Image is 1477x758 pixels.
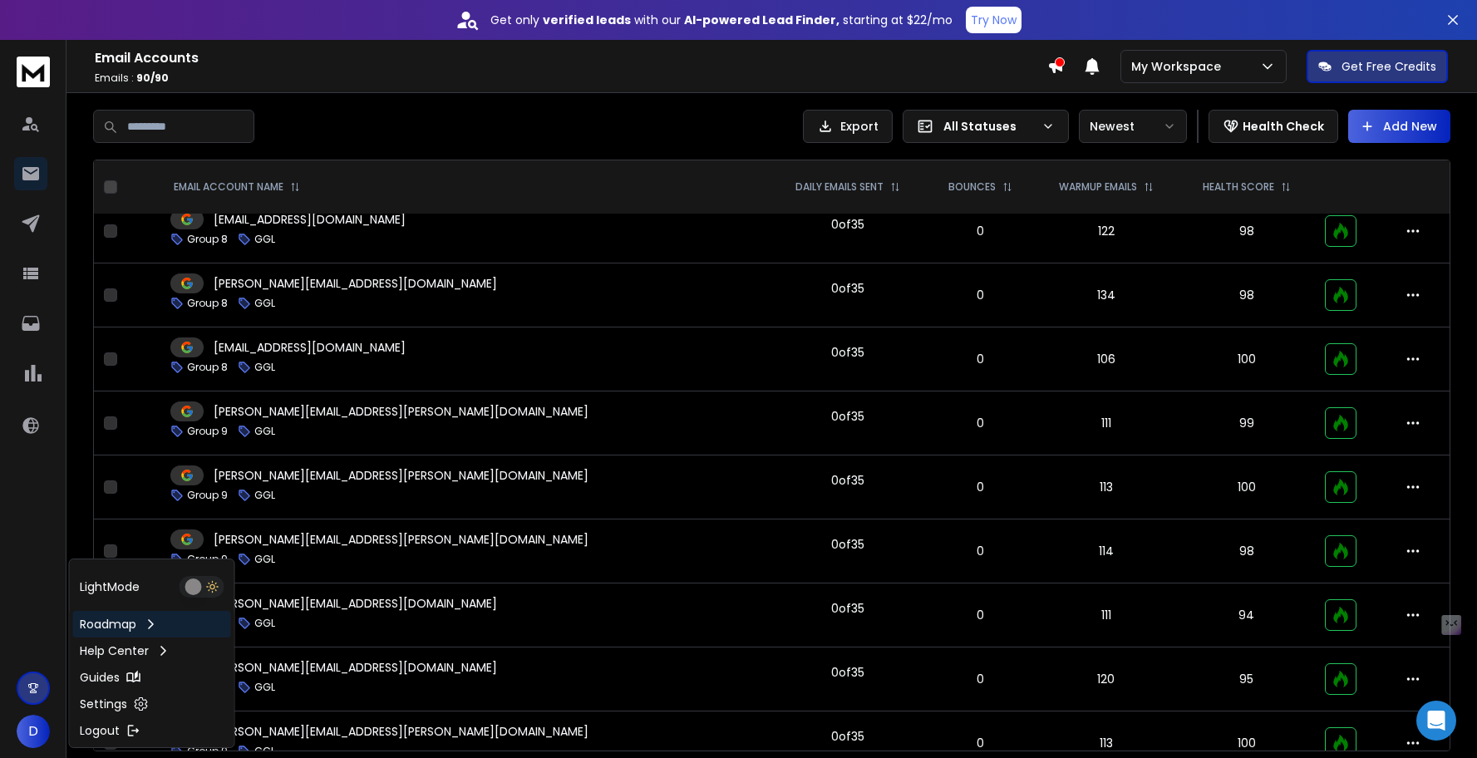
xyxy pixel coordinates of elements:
p: GGL [254,617,275,630]
td: 99 [1179,391,1315,455]
div: EMAIL ACCOUNT NAME [174,180,300,194]
td: 113 [1034,455,1179,519]
div: 0 of 35 [831,408,864,425]
p: [PERSON_NAME][EMAIL_ADDRESS][DOMAIN_NAME] [214,659,497,676]
strong: verified leads [543,12,631,28]
td: 120 [1034,647,1179,711]
a: Roadmap [73,611,231,637]
p: 0 [936,223,1024,239]
p: 0 [936,607,1024,623]
button: Health Check [1209,110,1338,143]
p: Group 9 [187,489,228,502]
td: 98 [1179,263,1315,327]
p: 0 [936,735,1024,751]
p: Group 8 [187,297,228,310]
a: Help Center [73,637,231,664]
p: [PERSON_NAME][EMAIL_ADDRESS][PERSON_NAME][DOMAIN_NAME] [214,467,588,484]
div: 0 of 35 [831,728,864,745]
p: GGL [254,361,275,374]
td: 134 [1034,263,1179,327]
p: 0 [936,415,1024,431]
button: D [17,715,50,748]
p: All Statuses [943,118,1035,135]
p: GGL [254,489,275,502]
p: GGL [254,553,275,566]
p: Light Mode [80,578,140,595]
p: 0 [936,543,1024,559]
a: Settings [73,691,231,717]
p: GGL [254,425,275,438]
p: GGL [254,745,275,758]
td: 98 [1179,199,1315,263]
div: Open Intercom Messenger [1416,701,1456,741]
button: Export [803,110,893,143]
a: Guides [73,664,231,691]
h1: Email Accounts [95,48,1047,68]
p: Group 9 [187,425,228,438]
td: 114 [1034,519,1179,583]
img: logo [17,57,50,87]
p: GGL [254,233,275,246]
p: 0 [936,671,1024,687]
p: Guides [80,669,120,686]
p: [PERSON_NAME][EMAIL_ADDRESS][PERSON_NAME][DOMAIN_NAME] [214,723,588,740]
p: My Workspace [1131,58,1228,75]
p: Help Center [80,642,149,659]
p: BOUNCES [948,180,996,194]
td: 95 [1179,647,1315,711]
p: Group 8 [187,233,228,246]
p: WARMUP EMAILS [1059,180,1137,194]
td: 98 [1179,519,1315,583]
p: HEALTH SCORE [1203,180,1274,194]
button: Newest [1079,110,1187,143]
p: [EMAIL_ADDRESS][DOMAIN_NAME] [214,339,406,356]
p: Try Now [971,12,1017,28]
div: 0 of 35 [831,600,864,617]
p: DAILY EMAILS SENT [795,180,884,194]
p: Group 8 [187,361,228,374]
span: 90 / 90 [136,71,169,85]
p: Settings [80,696,127,712]
p: GGL [254,681,275,694]
td: 100 [1179,455,1315,519]
div: 0 of 35 [831,664,864,681]
p: Health Check [1243,118,1324,135]
button: Add New [1348,110,1450,143]
strong: AI-powered Lead Finder, [684,12,839,28]
button: Try Now [966,7,1022,33]
p: 0 [936,351,1024,367]
p: [PERSON_NAME][EMAIL_ADDRESS][PERSON_NAME][DOMAIN_NAME] [214,403,588,420]
p: [PERSON_NAME][EMAIL_ADDRESS][DOMAIN_NAME] [214,275,497,292]
button: Get Free Credits [1307,50,1448,83]
p: Group 9 [187,553,228,566]
td: 100 [1179,327,1315,391]
td: 111 [1034,583,1179,647]
div: 0 of 35 [831,216,864,233]
p: [PERSON_NAME][EMAIL_ADDRESS][PERSON_NAME][DOMAIN_NAME] [214,531,588,548]
p: 0 [936,287,1024,303]
div: 0 of 35 [831,536,864,553]
div: 0 of 35 [831,344,864,361]
p: Roadmap [80,616,136,632]
p: 0 [936,479,1024,495]
div: 0 of 35 [831,280,864,297]
div: 0 of 35 [831,472,864,489]
p: GGL [254,297,275,310]
td: 106 [1034,327,1179,391]
td: 111 [1034,391,1179,455]
td: 122 [1034,199,1179,263]
p: Emails : [95,71,1047,85]
p: Get only with our starting at $22/mo [490,12,953,28]
p: [PERSON_NAME][EMAIL_ADDRESS][DOMAIN_NAME] [214,595,497,612]
td: 94 [1179,583,1315,647]
p: Logout [80,722,120,739]
p: Get Free Credits [1342,58,1436,75]
p: [EMAIL_ADDRESS][DOMAIN_NAME] [214,211,406,228]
